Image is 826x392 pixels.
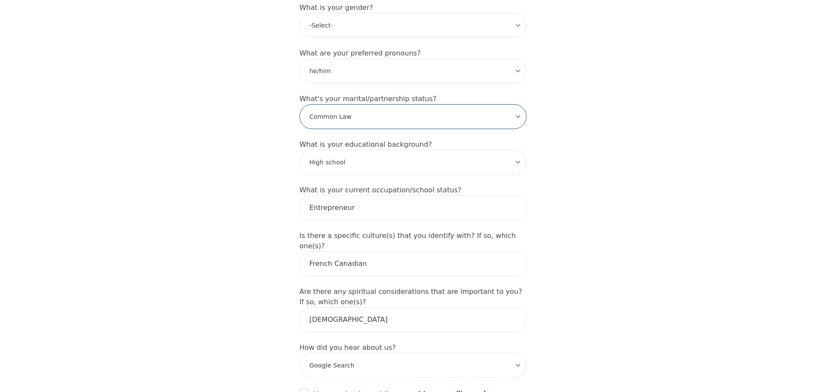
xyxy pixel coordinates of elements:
[299,140,432,148] label: What is your educational background?
[299,95,436,103] label: What's your marital/partnership status?
[299,186,461,194] label: What is your current occupation/school status?
[299,343,396,352] label: How did you hear about us?
[299,3,373,12] label: What is your gender?
[299,287,522,306] label: Are there any spiritual considerations that are important to you? If so, which one(s)?
[299,231,516,250] label: Is there a specific culture(s) that you identify with? If so, which one(s)?
[299,49,421,57] label: What are your preferred pronouns?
